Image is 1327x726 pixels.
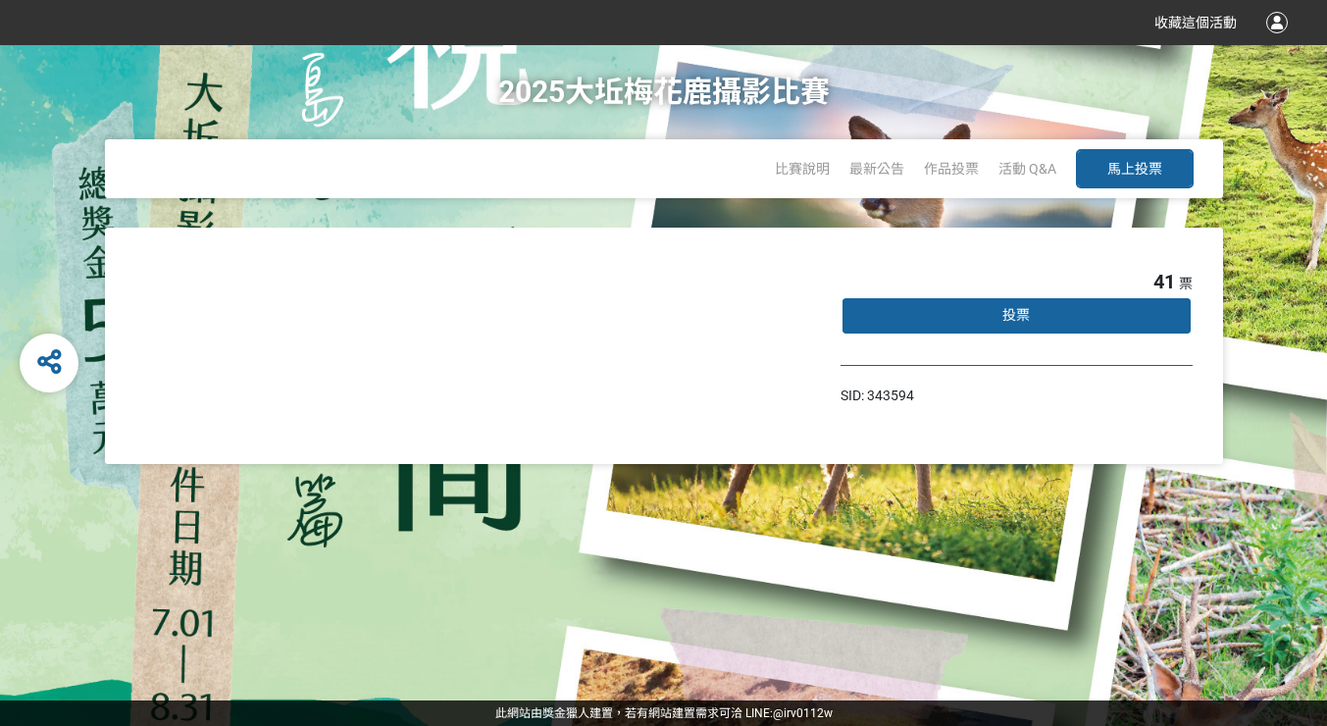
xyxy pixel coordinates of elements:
span: 票 [1179,276,1193,291]
span: 可洽 LINE: [495,706,833,720]
span: SID: 343594 [841,388,914,403]
a: 作品投票 [924,161,979,177]
a: 比賽說明 [775,161,830,177]
button: 馬上投票 [1076,149,1194,188]
a: 活動 Q&A [998,161,1056,177]
a: 此網站由獎金獵人建置，若有網站建置需求 [495,706,719,720]
span: 41 [1153,270,1175,293]
h1: 2025大坵梅花鹿攝影比賽 [498,45,830,139]
span: 投票 [1002,307,1030,323]
span: 收藏這個活動 [1154,15,1237,30]
a: 最新公告 [849,161,904,177]
a: @irv0112w [773,706,833,720]
span: 馬上投票 [1107,161,1162,177]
